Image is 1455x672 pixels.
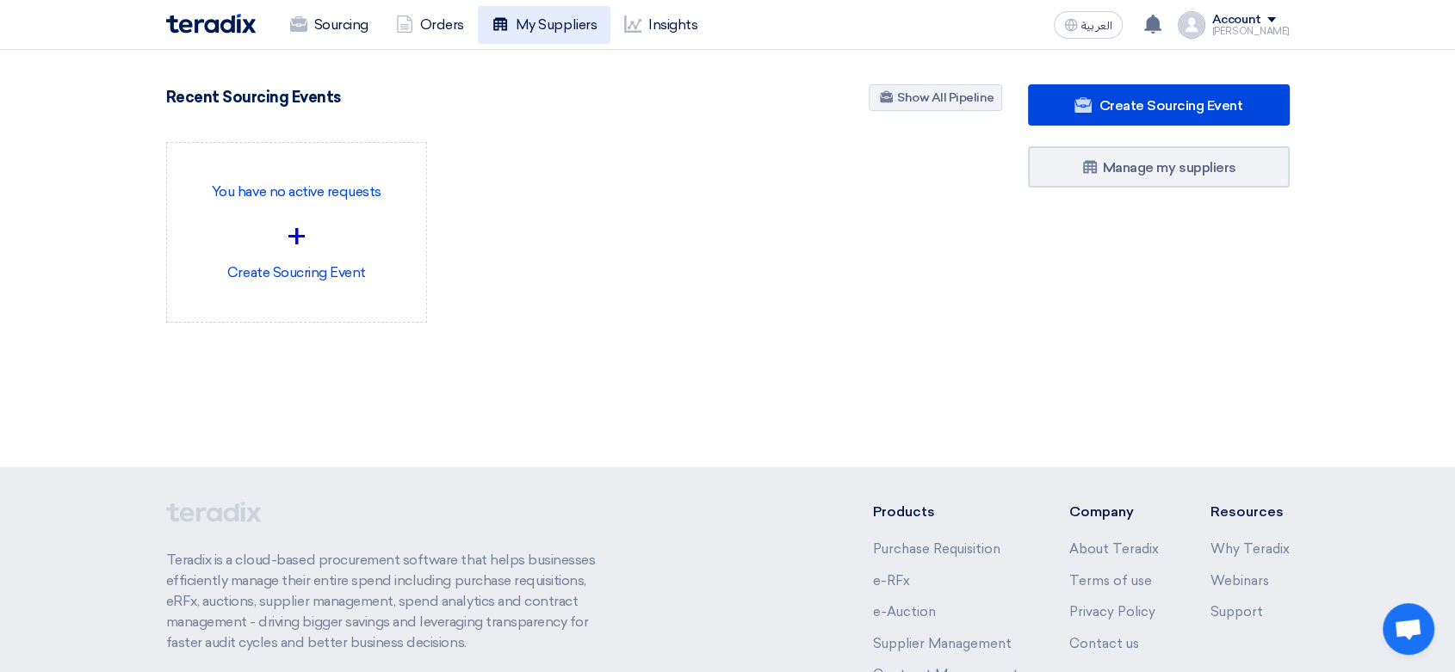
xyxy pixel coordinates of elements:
img: profile_test.png [1178,11,1205,39]
a: Orders [382,6,478,44]
a: Terms of use [1069,573,1152,589]
div: [PERSON_NAME] [1212,27,1290,36]
a: Show All Pipeline [869,84,1002,111]
div: + [181,211,413,262]
button: العربية [1054,11,1123,39]
a: Manage my suppliers [1028,146,1290,188]
span: Create Sourcing Event [1099,97,1242,114]
a: Why Teradix [1210,541,1290,557]
li: Company [1069,502,1159,522]
div: Create Soucring Event [181,157,413,308]
img: Teradix logo [166,14,256,34]
a: Support [1210,604,1263,620]
a: Privacy Policy [1069,604,1155,620]
p: You have no active requests [181,182,413,202]
a: Sourcing [276,6,382,44]
a: About Teradix [1069,541,1159,557]
li: Resources [1210,502,1290,522]
h4: Recent Sourcing Events [166,88,341,107]
a: Open chat [1383,603,1434,655]
a: Purchase Requisition [872,541,1000,557]
a: Supplier Management [872,636,1011,651]
a: Insights [610,6,711,44]
li: Products [872,502,1018,522]
a: Contact us [1069,636,1139,651]
div: Account [1212,13,1261,28]
a: My Suppliers [478,6,610,44]
span: العربية [1081,20,1112,32]
a: e-Auction [872,604,935,620]
p: Teradix is a cloud-based procurement software that helps businesses efficiently manage their enti... [166,550,616,653]
a: e-RFx [872,573,909,589]
a: Webinars [1210,573,1269,589]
